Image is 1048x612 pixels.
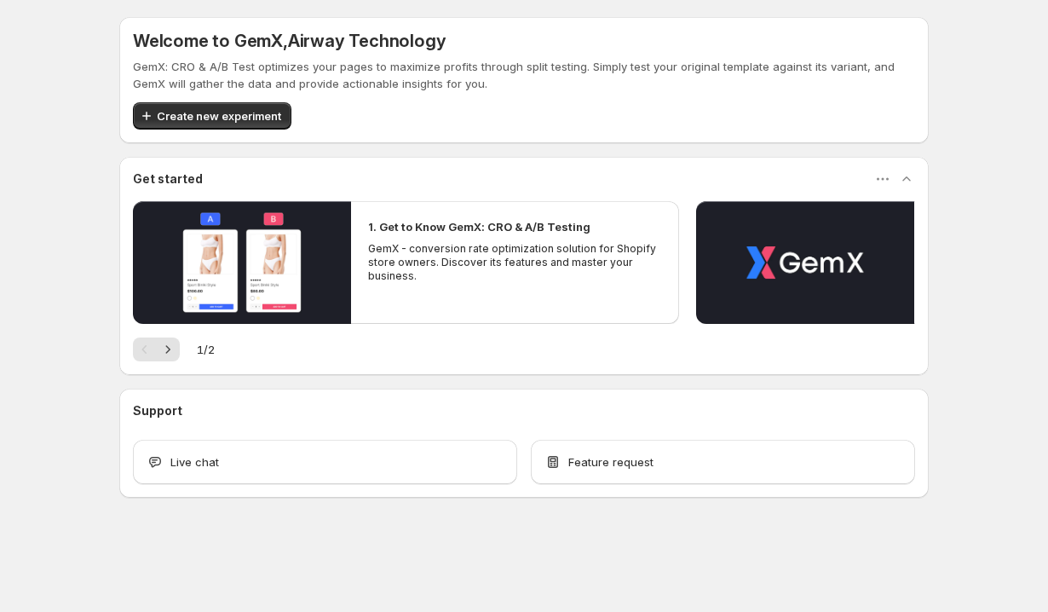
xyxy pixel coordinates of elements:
h2: 1. Get to Know GemX: CRO & A/B Testing [368,218,590,235]
button: Next [156,338,180,361]
button: Play video [133,201,351,324]
span: , Airway Technology [283,31,446,51]
span: Live chat [170,453,219,471]
button: Create new experiment [133,102,291,130]
span: Feature request [568,453,654,471]
span: 1 / 2 [197,341,215,358]
nav: Pagination [133,338,180,361]
h3: Support [133,402,182,419]
p: GemX - conversion rate optimization solution for Shopify store owners. Discover its features and ... [368,242,661,283]
h5: Welcome to GemX [133,31,446,51]
button: Play video [696,201,914,324]
h3: Get started [133,170,203,188]
span: Create new experiment [157,107,281,124]
p: GemX: CRO & A/B Test optimizes your pages to maximize profits through split testing. Simply test ... [133,58,915,92]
